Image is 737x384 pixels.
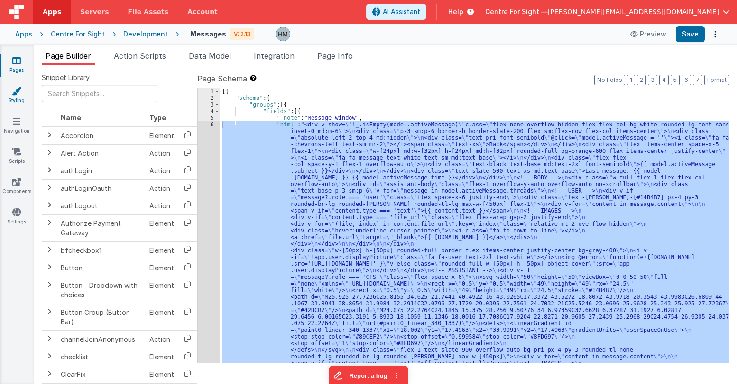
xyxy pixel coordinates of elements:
[146,241,178,259] td: Element
[80,7,109,17] span: Servers
[146,348,178,366] td: Element
[51,29,105,39] div: Centre For Sight
[189,51,231,61] span: Data Model
[149,114,166,122] span: Type
[57,366,146,383] td: ClearFix
[230,28,254,40] div: V: 2.13
[693,75,702,85] button: 7
[57,259,146,277] td: Button
[43,7,61,17] span: Apps
[57,179,146,197] td: authLoginOauth
[146,259,178,277] td: Element
[190,30,226,37] h4: Messages
[625,27,672,42] button: Preview
[57,277,146,304] td: Button - Dropdown with choices
[57,241,146,259] td: bfcheckbox1
[254,51,295,61] span: Integration
[57,348,146,366] td: checklist
[146,304,178,330] td: Element
[42,73,90,82] span: Snippet Library
[676,26,705,42] button: Save
[61,114,81,122] span: Name
[146,330,178,348] td: Action
[42,85,157,102] input: Search Snippets ...
[57,214,146,241] td: Authorize Payment Gateway
[123,29,168,39] div: Development
[659,75,669,85] button: 4
[57,144,146,162] td: Alert Action
[317,51,353,61] span: Page Info
[709,27,722,41] button: Options
[682,75,691,85] button: 6
[114,51,166,61] span: Action Scripts
[197,73,247,84] span: Page Schema
[548,7,719,17] span: [PERSON_NAME][EMAIL_ADDRESS][DOMAIN_NAME]
[57,304,146,330] td: Button Group (Button Bar)
[366,4,426,20] button: AI Assistant
[46,51,91,61] span: Page Builder
[146,144,178,162] td: Action
[146,277,178,304] td: Element
[485,7,729,17] button: Centre For Sight — [PERSON_NAME][EMAIL_ADDRESS][DOMAIN_NAME]
[15,29,32,39] div: Apps
[594,75,625,85] button: No Folds
[57,127,146,145] td: Accordion
[627,75,635,85] button: 1
[198,95,220,101] div: 2
[57,162,146,179] td: authLogin
[671,75,680,85] button: 5
[383,7,420,17] span: AI Assistant
[146,366,178,383] td: Element
[146,162,178,179] td: Action
[198,108,220,115] div: 4
[146,214,178,241] td: Element
[128,7,169,17] span: File Assets
[57,197,146,214] td: authLogout
[198,88,220,95] div: 1
[637,75,646,85] button: 2
[198,101,220,108] div: 3
[485,7,548,17] span: Centre For Sight —
[146,127,178,145] td: Element
[57,330,146,348] td: channelJoinAnonymous
[448,7,463,17] span: Help
[276,27,290,41] img: 1b65a3e5e498230d1b9478315fee565b
[146,179,178,197] td: Action
[146,197,178,214] td: Action
[704,75,729,85] button: Format
[198,115,220,121] div: 5
[648,75,657,85] button: 3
